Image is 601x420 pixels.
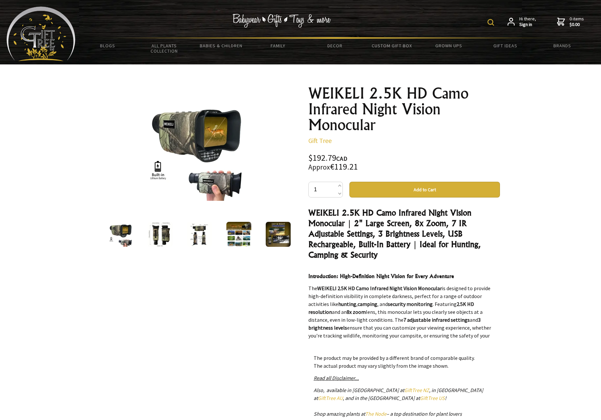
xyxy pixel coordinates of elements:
a: 0 items$0.00 [557,16,584,28]
a: Read all Disclaimer... [314,375,359,381]
img: Babywear - Gifts - Toys & more [232,14,331,28]
a: BLOGS [79,39,136,53]
em: Also, available in [GEOGRAPHIC_DATA] at , in [GEOGRAPHIC_DATA] at , and in the [GEOGRAPHIC_DATA] ... [314,387,483,417]
a: GiftTree US [420,395,445,401]
strong: 8x zoom [347,309,366,315]
p: The product may be provided by a different brand of comparable quality. The actual product may va... [314,354,495,370]
a: All Plants Collection [136,39,193,58]
div: $192.79 €119.21 [308,154,500,171]
a: Gift Tree [308,136,332,145]
strong: 7 adjustable infrared settings [404,316,470,323]
a: Brands [534,39,591,53]
strong: $0.00 [570,22,584,28]
img: WEIKELI 2.5K HD Camo Infrared Night Vision Monocular [108,222,133,247]
a: Grown Ups [420,39,477,53]
span: CAD [336,155,347,162]
strong: Introduction: High-Definition Night Vision for Every Adventure [308,273,454,279]
a: GiftTree AU [318,395,343,401]
small: Approx [308,163,330,172]
span: Hi there, [519,16,536,28]
button: Add to Cart [349,182,500,198]
a: Babies & Children [193,39,250,53]
h1: WEIKELI 2.5K HD Camo Infrared Night Vision Monocular [308,85,500,133]
img: WEIKELI 2.5K HD Camo Infrared Night Vision Monocular [226,222,251,247]
img: WEIKELI 2.5K HD Camo Infrared Night Vision Monocular [146,98,248,201]
a: Custom Gift Box [363,39,420,53]
a: The Node [365,410,386,417]
strong: WEIKELI 2.5K HD Camo Infrared Night Vision Monocular [317,285,442,292]
span: 0 items [570,16,584,28]
strong: hunting [338,301,356,307]
img: WEIKELI 2.5K HD Camo Infrared Night Vision Monocular [266,222,291,247]
img: product search [487,19,494,26]
a: GiftTree NZ [404,387,429,393]
a: Decor [306,39,363,53]
img: WEIKELI 2.5K HD Camo Infrared Night Vision Monocular [187,222,212,247]
a: Gift Ideas [477,39,534,53]
a: Hi there,Sign in [508,16,536,28]
strong: security monitoring [388,301,433,307]
img: Babyware - Gifts - Toys and more... [7,7,75,61]
strong: Sign in [519,22,536,28]
p: The is designed to provide high-definition visibility in complete darkness, perfect for a range o... [308,284,500,355]
strong: camping [358,301,377,307]
img: WEIKELI 2.5K HD Camo Infrared Night Vision Monocular [148,222,173,247]
a: Family [250,39,306,53]
strong: WEIKELI 2.5K HD Camo Infrared Night Vision Monocular | 2" Large Screen, 8x Zoom, 7 IR Adjustable ... [308,208,481,260]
